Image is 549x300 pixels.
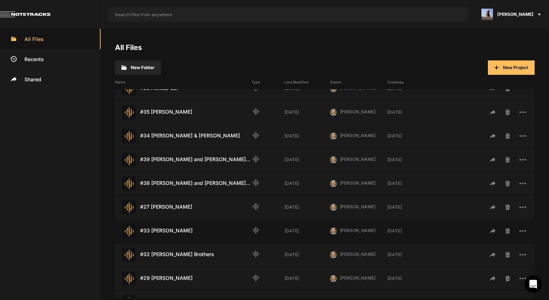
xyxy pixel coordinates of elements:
div: [DATE] [285,251,330,258]
img: star-track.png [122,248,136,262]
img: star-track.png [122,200,136,214]
div: #29 [PERSON_NAME] [115,272,252,285]
mat-icon: Audio [252,250,260,258]
div: #39 [PERSON_NAME] and [PERSON_NAME] PT. 2 [115,153,252,167]
span: [PERSON_NAME] [497,11,534,18]
button: New Project [488,60,535,75]
img: 424769395311cb87e8bb3f69157a6d24 [330,180,337,187]
div: #27 [PERSON_NAME] [115,200,252,214]
img: star-track.png [122,272,136,285]
div: [DATE] [285,180,330,187]
span: [PERSON_NAME] [340,156,375,162]
img: 424769395311cb87e8bb3f69157a6d24 [330,109,337,116]
mat-icon: Audio [252,107,260,116]
img: ACg8ocJ5zrP0c3SJl5dKscm-Goe6koz8A9fWD7dpguHuX8DX5VIxymM=s96-c [481,9,493,20]
div: [DATE] [387,109,433,115]
img: 424769395311cb87e8bb3f69157a6d24 [330,156,337,163]
div: #38 [PERSON_NAME] and [PERSON_NAME] PT. 1 [115,177,252,190]
span: [PERSON_NAME] [340,251,375,257]
div: #34 [PERSON_NAME] & [PERSON_NAME] [115,129,252,143]
img: 424769395311cb87e8bb3f69157a6d24 [330,227,337,235]
div: Last Modified [285,79,330,85]
img: 424769395311cb87e8bb3f69157a6d24 [330,132,337,140]
div: [DATE] [387,204,433,210]
a: All Files [115,43,142,52]
img: star-track.png [122,129,136,143]
img: 424769395311cb87e8bb3f69157a6d24 [330,275,337,282]
div: [DATE] [285,156,330,163]
span: [PERSON_NAME] [340,109,375,114]
img: star-track.png [122,105,136,119]
div: [DATE] [387,133,433,139]
img: star-track.png [122,177,136,190]
mat-icon: Audio [252,202,260,211]
div: [DATE] [285,133,330,139]
div: [DATE] [387,275,433,282]
mat-icon: Audio [252,226,260,235]
div: [DATE] [285,275,330,282]
button: New Folder [115,60,161,75]
mat-icon: Audio [252,273,260,282]
div: #32 [PERSON_NAME] Brothers [115,248,252,262]
div: [DATE] [387,251,433,258]
div: #35 [PERSON_NAME] [115,105,252,119]
mat-icon: Audio [252,178,260,187]
input: Search files from anywhere [109,7,468,22]
span: [PERSON_NAME] [340,228,375,233]
img: star-track.png [122,153,136,167]
div: Open Intercom Messenger [525,276,542,293]
div: [DATE] [387,180,433,187]
div: Created [387,79,433,85]
mat-icon: Audio [252,155,260,163]
div: Owner [330,79,387,85]
div: [DATE] [387,228,433,234]
span: [PERSON_NAME] [340,275,375,281]
div: [DATE] [285,109,330,115]
div: [DATE] [387,156,433,163]
span: [PERSON_NAME] [340,204,375,209]
mat-icon: Audio [252,131,260,140]
img: 424769395311cb87e8bb3f69157a6d24 [330,204,337,211]
span: [PERSON_NAME] [340,133,375,138]
div: Name [115,79,252,85]
div: [DATE] [285,228,330,234]
span: [PERSON_NAME] [340,180,375,186]
img: star-track.png [122,224,136,238]
div: #33 [PERSON_NAME] [115,224,252,238]
div: [DATE] [285,204,330,210]
img: 424769395311cb87e8bb3f69157a6d24 [330,251,337,258]
span: New Project [503,65,528,70]
div: Type [252,79,285,85]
